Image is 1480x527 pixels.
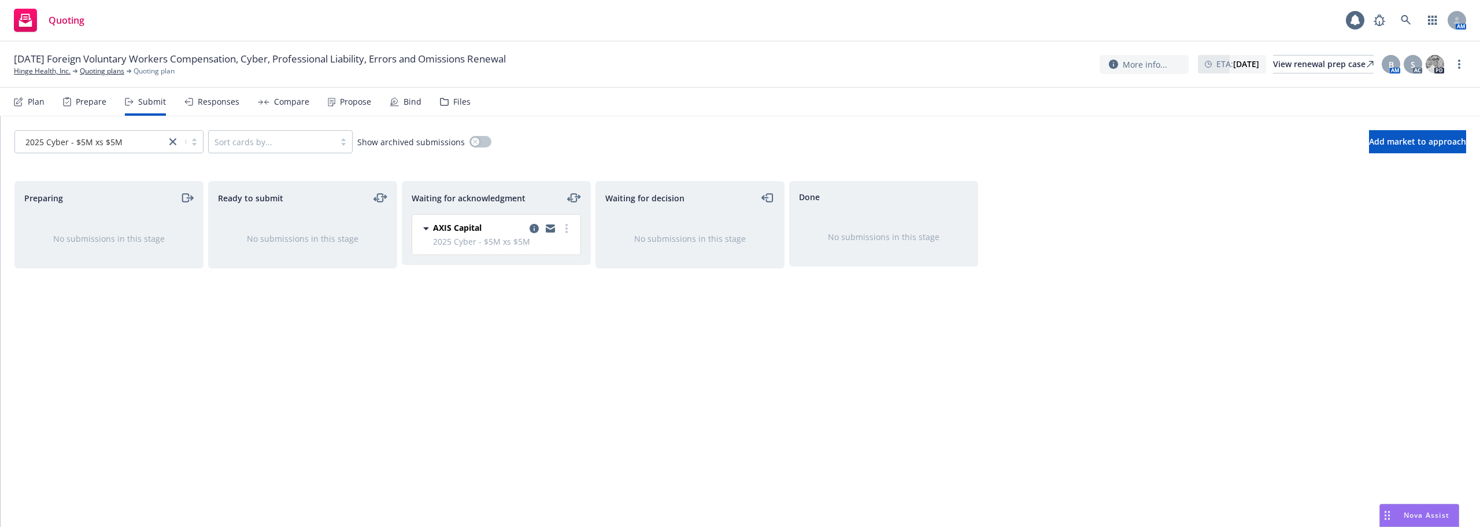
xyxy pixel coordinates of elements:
[227,233,378,245] div: No submissions in this stage
[1379,504,1459,527] button: Nova Assist
[25,136,123,148] span: 2025 Cyber - $5M xs $5M
[34,233,184,245] div: No submissions in this stage
[1369,136,1466,147] span: Add market to approach
[24,192,63,204] span: Preparing
[198,97,239,106] div: Responses
[9,4,89,36] a: Quoting
[274,97,309,106] div: Compare
[1100,55,1189,74] button: More info...
[134,66,175,76] span: Quoting plan
[1389,58,1394,71] span: B
[560,222,573,235] a: more
[412,192,526,204] span: Waiting for acknowledgment
[453,97,471,106] div: Files
[799,191,820,203] span: Done
[1273,56,1374,73] div: View renewal prep case
[1368,9,1391,32] a: Report a Bug
[166,135,180,149] a: close
[1123,58,1167,71] span: More info...
[433,222,482,234] span: AXIS Capital
[76,97,106,106] div: Prepare
[1273,55,1374,73] a: View renewal prep case
[218,192,283,204] span: Ready to submit
[433,235,573,248] span: 2025 Cyber - $5M xs $5M
[1216,58,1259,70] span: ETA :
[340,97,371,106] div: Propose
[605,192,684,204] span: Waiting for decision
[1233,58,1259,69] strong: [DATE]
[761,191,775,205] a: moveLeft
[80,66,124,76] a: Quoting plans
[404,97,421,106] div: Bind
[180,191,194,205] a: moveRight
[1421,9,1444,32] a: Switch app
[49,16,84,25] span: Quoting
[14,52,506,66] span: [DATE] Foreign Voluntary Workers Compensation, Cyber, Professional Liability, Errors and Omission...
[357,136,465,148] span: Show archived submissions
[567,191,581,205] a: moveLeftRight
[1369,130,1466,153] button: Add market to approach
[615,233,765,245] div: No submissions in this stage
[1452,57,1466,71] a: more
[1404,510,1449,520] span: Nova Assist
[543,222,557,235] a: copy logging email
[14,66,71,76] a: Hinge Health, Inc.
[1380,504,1394,526] div: Drag to move
[373,191,387,205] a: moveLeftRight
[527,222,541,235] a: copy logging email
[138,97,166,106] div: Submit
[21,136,160,148] span: 2025 Cyber - $5M xs $5M
[1394,9,1418,32] a: Search
[808,231,959,243] div: No submissions in this stage
[1411,58,1415,71] span: S
[28,97,45,106] div: Plan
[1426,55,1444,73] img: photo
